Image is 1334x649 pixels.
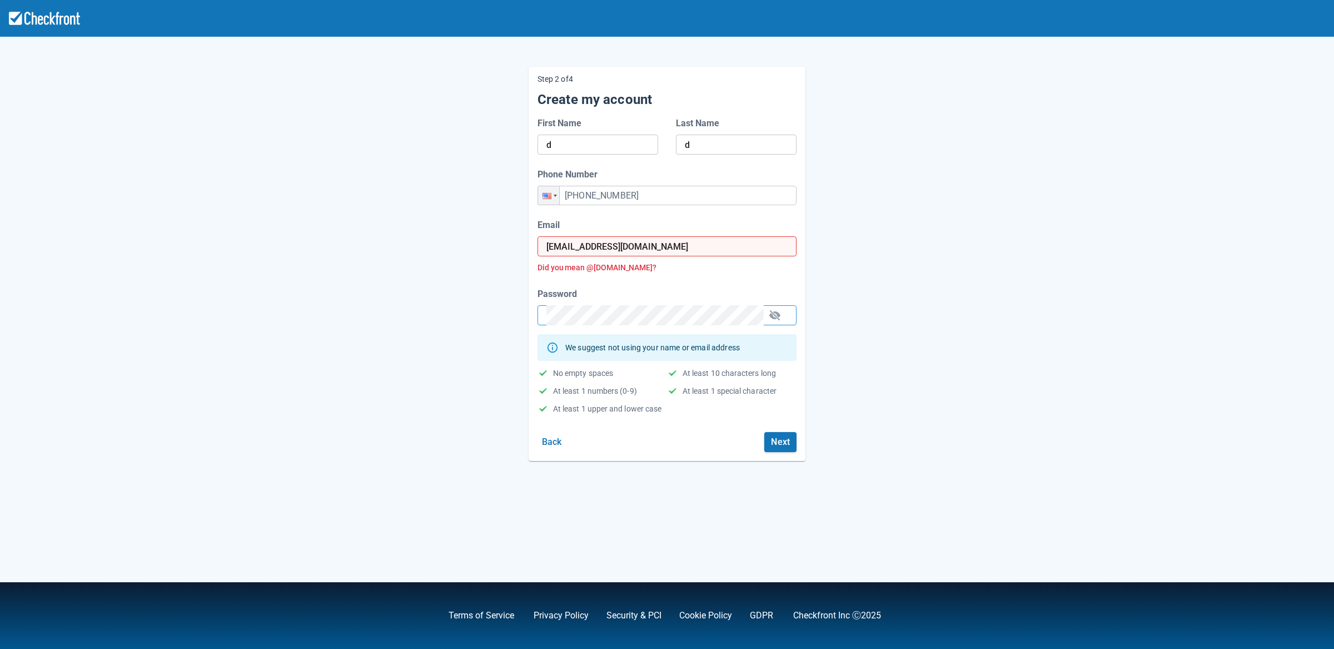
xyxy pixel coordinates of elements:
[431,609,516,622] div: ,
[537,168,602,181] label: Phone Number
[679,610,732,621] a: Cookie Policy
[537,261,656,274] button: Did you mean @[DOMAIN_NAME]?
[764,432,797,452] button: Next
[676,117,724,130] label: Last Name
[732,609,775,622] div: .
[553,388,637,394] div: At least 1 numbers (0-9)
[553,405,661,412] div: At least 1 upper and lower case
[449,610,514,621] a: Terms of Service
[537,117,586,130] label: First Name
[606,610,661,621] a: Security & PCI
[537,76,797,82] p: Step 2 of 4
[553,370,613,376] div: No empty spaces
[537,186,797,205] input: 555-555-1234
[537,432,566,452] button: Back
[750,610,773,621] a: GDPR
[537,288,581,301] label: Password
[565,338,740,358] div: We suggest not using your name or email address
[683,388,776,394] div: At least 1 special character
[683,370,776,376] div: At least 10 characters long
[534,610,589,621] a: Privacy Policy
[546,236,788,256] input: Enter your business email
[537,91,797,108] h5: Create my account
[793,610,881,621] a: Checkfront Inc Ⓒ2025
[537,437,566,447] a: Back
[537,219,564,232] label: Email
[1174,529,1334,649] iframe: Chat Widget
[538,186,559,205] div: United States: + 1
